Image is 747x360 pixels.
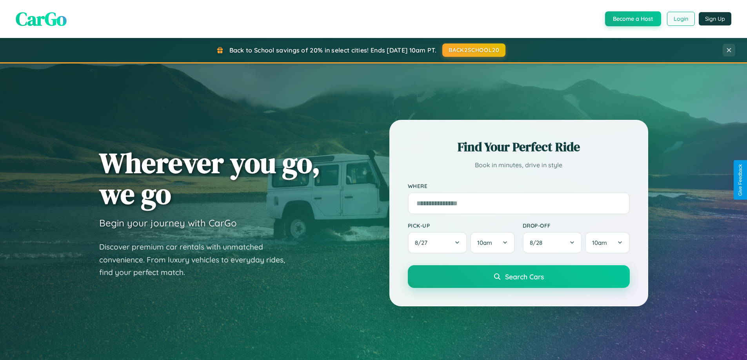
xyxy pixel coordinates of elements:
span: CarGo [16,6,67,32]
button: Become a Host [605,11,661,26]
button: 10am [585,232,629,253]
button: Sign Up [699,12,731,25]
span: 8 / 27 [415,239,431,246]
span: 10am [592,239,607,246]
button: 8/27 [408,232,467,253]
label: Pick-up [408,222,515,229]
p: Discover premium car rentals with unmatched convenience. From luxury vehicles to everyday rides, ... [99,241,295,279]
p: Book in minutes, drive in style [408,159,630,171]
label: Where [408,183,630,189]
button: 10am [470,232,514,253]
h1: Wherever you go, we go [99,147,320,209]
span: Back to School savings of 20% in select cities! Ends [DATE] 10am PT. [229,46,436,54]
span: 10am [477,239,492,246]
h2: Find Your Perfect Ride [408,138,630,156]
button: BACK2SCHOOL20 [442,43,505,57]
label: Drop-off [523,222,630,229]
button: Login [667,12,695,26]
div: Give Feedback [738,164,743,196]
button: 8/28 [523,232,582,253]
button: Search Cars [408,265,630,288]
h3: Begin your journey with CarGo [99,217,237,229]
span: Search Cars [505,272,544,281]
span: 8 / 28 [530,239,546,246]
